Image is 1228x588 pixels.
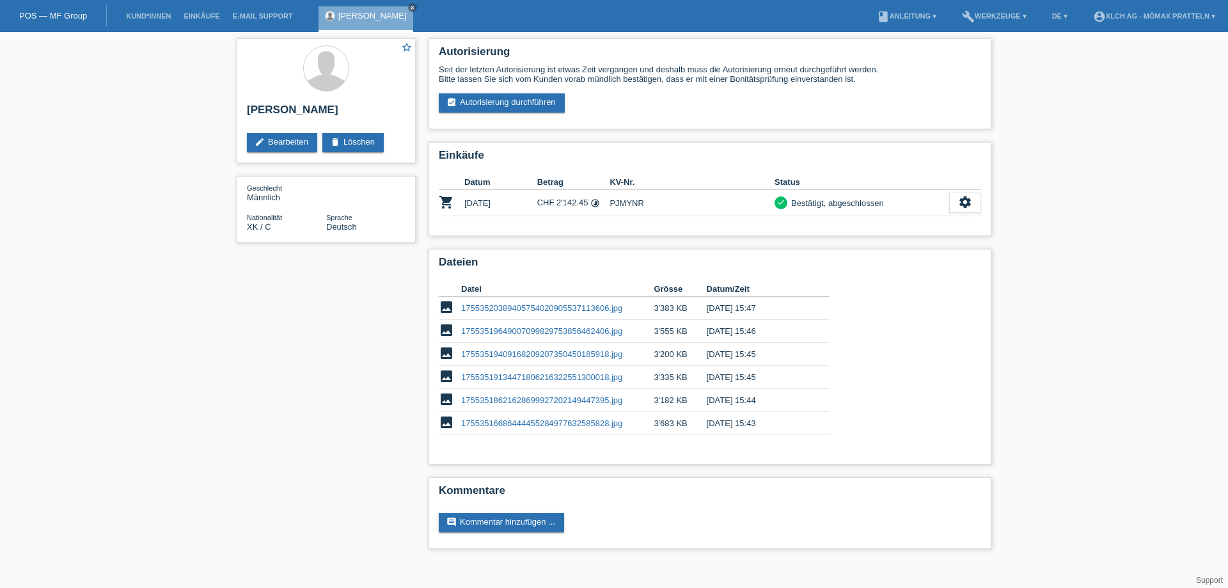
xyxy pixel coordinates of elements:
a: 17553519649007099829753856462406.jpg [461,326,622,336]
a: [PERSON_NAME] [338,11,407,20]
a: 17553518621628699927202149447395.jpg [461,395,622,405]
i: image [439,415,454,430]
h2: [PERSON_NAME] [247,104,405,123]
span: Kosovo / C / 09.02.2013 [247,222,271,232]
th: Status [775,175,949,190]
span: Deutsch [326,222,357,232]
a: Kund*innen [120,12,177,20]
a: 17553516686444455284977632585828.jpg [461,418,622,428]
td: PJMYNR [610,190,775,216]
a: 17553519134471806216322551300018.jpg [461,372,622,382]
a: assignment_turned_inAutorisierung durchführen [439,93,565,113]
h2: Einkäufe [439,149,981,168]
a: E-Mail Support [226,12,299,20]
a: deleteLöschen [322,133,384,152]
td: CHF 2'142.45 [537,190,610,216]
i: assignment_turned_in [446,97,457,107]
a: account_circleXLCH AG - Mömax Pratteln ▾ [1087,12,1222,20]
a: POS — MF Group [19,11,87,20]
td: 3'200 KB [654,343,706,366]
i: account_circle [1093,10,1106,23]
a: commentKommentar hinzufügen ... [439,513,564,532]
i: edit [255,137,265,147]
a: star_border [401,42,413,55]
a: close [408,3,417,12]
i: build [962,10,975,23]
i: image [439,346,454,361]
th: KV-Nr. [610,175,775,190]
th: Datei [461,282,654,297]
div: Männlich [247,183,326,202]
span: Geschlecht [247,184,282,192]
i: close [409,4,416,11]
a: Einkäufe [177,12,226,20]
a: DE ▾ [1046,12,1074,20]
th: Betrag [537,175,610,190]
h2: Dateien [439,256,981,275]
i: settings [958,195,972,209]
span: Nationalität [247,214,282,221]
td: 3'683 KB [654,412,706,435]
td: [DATE] 15:43 [707,412,812,435]
a: 17553520389405754020905537113606.jpg [461,303,622,313]
i: comment [446,517,457,527]
td: 3'182 KB [654,389,706,412]
i: image [439,299,454,315]
td: [DATE] [464,190,537,216]
i: image [439,369,454,384]
i: star_border [401,42,413,53]
td: [DATE] 15:47 [707,297,812,320]
td: 3'335 KB [654,366,706,389]
i: book [877,10,890,23]
h2: Autorisierung [439,45,981,65]
td: [DATE] 15:44 [707,389,812,412]
i: POSP00026224 [439,195,454,210]
i: image [439,392,454,407]
a: bookAnleitung ▾ [870,12,943,20]
a: 17553519409168209207350450185918.jpg [461,349,622,359]
h2: Kommentare [439,484,981,504]
td: [DATE] 15:45 [707,343,812,366]
th: Datum [464,175,537,190]
i: check [776,198,785,207]
div: Seit der letzten Autorisierung ist etwas Zeit vergangen und deshalb muss die Autorisierung erneut... [439,65,981,84]
a: Support [1196,576,1223,585]
th: Datum/Zeit [707,282,812,297]
td: [DATE] 15:45 [707,366,812,389]
div: Bestätigt, abgeschlossen [787,196,884,210]
td: 3'555 KB [654,320,706,343]
i: image [439,322,454,338]
i: delete [330,137,340,147]
th: Grösse [654,282,706,297]
a: buildWerkzeuge ▾ [956,12,1033,20]
td: 3'383 KB [654,297,706,320]
span: Sprache [326,214,352,221]
td: [DATE] 15:46 [707,320,812,343]
i: 12 Raten [590,198,600,208]
a: editBearbeiten [247,133,317,152]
